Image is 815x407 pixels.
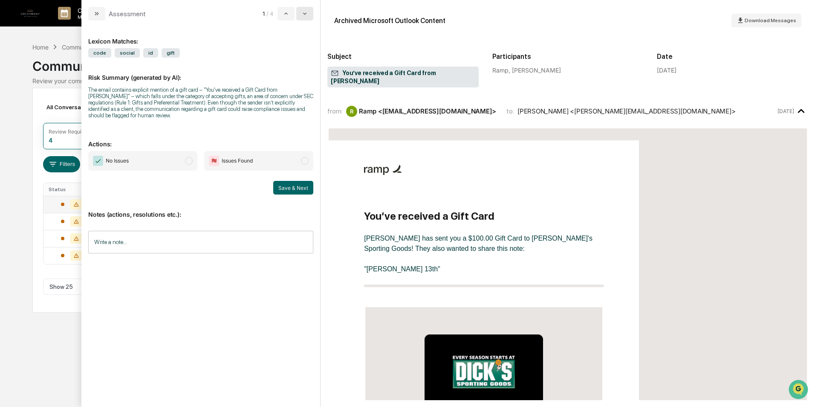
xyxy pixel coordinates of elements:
[88,27,313,45] div: Lexicon Matches:
[17,108,55,116] span: Preclearance
[506,107,514,115] span: to:
[88,130,313,148] p: Actions:
[9,18,155,32] p: How can we help?
[145,68,155,78] button: Start new chat
[143,48,158,58] span: id
[85,145,103,151] span: Pylon
[346,106,357,117] div: R
[364,233,604,254] p: [PERSON_NAME] has sent you a $100.00 Gift Card to [PERSON_NAME]'s Sporting Goods! They also wante...
[5,104,58,119] a: 🖐️Preclearance
[88,48,111,58] span: code
[334,17,445,25] div: Archived Microsoft Outlook Content
[71,7,114,14] p: Calendar
[222,157,253,165] span: Issues Found
[106,157,129,165] span: No Issues
[62,44,131,51] div: Communications Archive
[58,104,109,119] a: 🗄️Attestations
[49,128,90,135] div: Review Required
[20,3,41,23] img: logo
[43,183,99,196] th: Status
[5,120,57,136] a: 🔎Data Lookup
[492,67,644,74] div: Ramp, [PERSON_NAME]
[657,52,808,61] h2: Date
[71,14,114,20] p: Manage Tasks
[327,107,343,115] span: from:
[49,137,52,144] div: 4
[492,52,644,61] h2: Participants
[273,181,313,195] button: Save & Next
[788,379,811,402] iframe: Open customer support
[162,48,180,58] span: gift
[88,201,313,218] p: Notes (actions, resolutions etc.):
[60,144,103,151] a: Powered byPylon
[29,74,108,81] div: We're available if you need us!
[364,209,604,223] h1: You’ve received a Gift Card
[17,124,54,132] span: Data Lookup
[93,156,103,166] img: Checkmark
[327,52,479,61] h2: Subject
[209,156,219,166] img: Flag
[517,107,735,115] div: [PERSON_NAME] <[PERSON_NAME][EMAIL_ADDRESS][DOMAIN_NAME]>
[62,108,69,115] div: 🗄️
[22,39,141,48] input: Clear
[731,14,801,27] button: Download Messages
[88,64,313,81] p: Risk Summary (generated by AI):
[88,87,313,119] div: The email contains explicit mention of a gift card – "You've received a Gift Card from [PERSON_NA...
[359,107,496,115] div: Ramp <[EMAIL_ADDRESS][DOMAIN_NAME]>
[331,69,475,85] span: You’ve received a Gift Card from [PERSON_NAME]
[657,67,676,74] div: [DATE]
[29,65,140,74] div: Start new chat
[43,100,107,114] div: All Conversations
[357,161,408,181] a: Ramp logoRamp logo
[32,44,49,51] div: Home
[777,108,794,114] time: Wednesday, August 13, 2025 at 12:08:57 PM
[32,77,782,84] div: Review your communication records across channels
[32,52,782,74] div: Communications Archive
[9,65,24,81] img: 1746055101610-c473b297-6a78-478c-a979-82029cc54cd1
[263,10,265,17] span: 1
[109,10,146,18] div: Assessment
[364,264,604,274] p: "[PERSON_NAME] 13th"
[115,48,140,58] span: social
[9,125,15,131] div: 🔎
[70,108,106,116] span: Attestations
[9,108,15,115] div: 🖐️
[745,17,796,23] span: Download Messages
[266,10,276,17] span: / 4
[43,156,80,172] button: Filters
[357,161,408,178] img: Ramp logo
